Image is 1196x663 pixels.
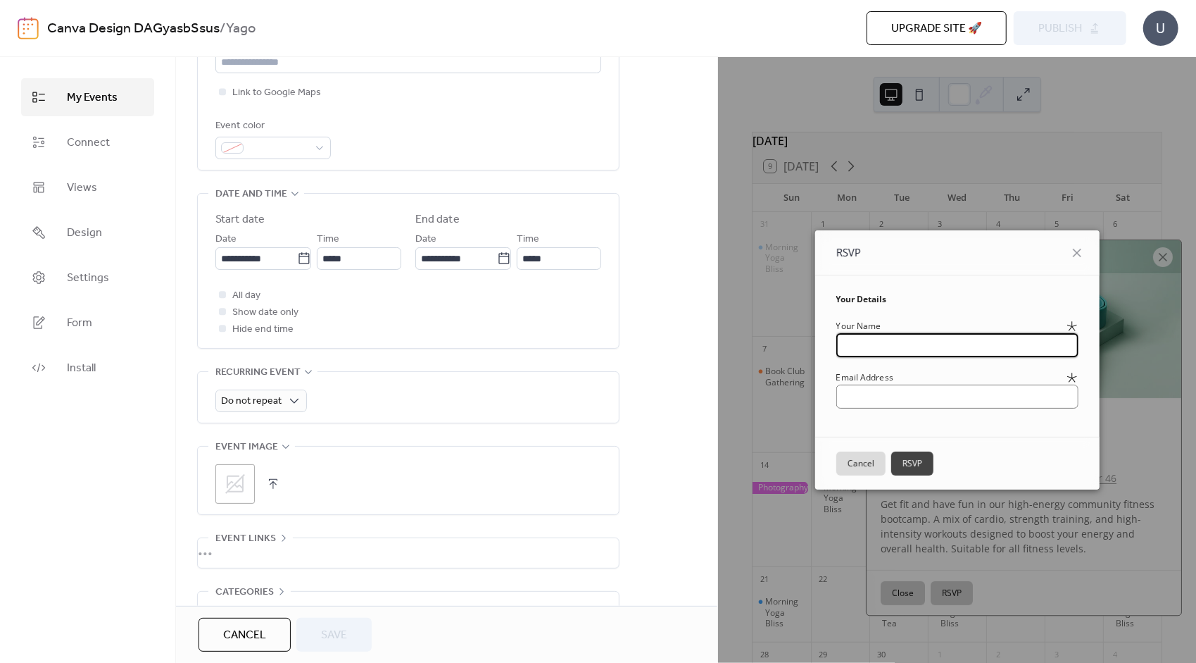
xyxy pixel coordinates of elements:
[67,270,109,287] span: Settings
[215,211,265,228] div: Start date
[415,211,460,228] div: End date
[221,392,282,411] span: Do not repeat
[21,168,154,206] a: Views
[215,364,301,381] span: Recurring event
[47,16,220,42] a: Canva Design DAGyasbSsus
[836,244,861,261] span: RSVP
[21,304,154,342] a: Form
[67,135,110,151] span: Connect
[836,293,887,306] span: Your Details
[836,320,1063,333] div: Your Name
[21,213,154,252] a: Design
[198,538,619,568] div: •••
[317,231,339,248] span: Time
[867,11,1007,45] button: Upgrade site 🚀
[21,78,154,116] a: My Events
[215,231,237,248] span: Date
[232,321,294,338] span: Hide end time
[215,464,255,504] div: ;
[215,584,274,601] span: Categories
[199,618,291,652] button: Cancel
[232,85,321,101] span: Link to Google Maps
[215,531,276,547] span: Event links
[836,452,886,476] button: Cancel
[67,225,102,242] span: Design
[220,16,226,42] b: /
[223,627,266,644] span: Cancel
[836,371,1063,384] div: Email Address
[67,180,97,197] span: Views
[21,349,154,387] a: Install
[67,315,92,332] span: Form
[891,452,933,476] button: RSVP
[215,439,278,456] span: Event image
[215,186,287,203] span: Date and time
[232,304,298,321] span: Show date only
[1143,11,1178,46] div: U
[517,231,539,248] span: Time
[226,16,256,42] b: Yago
[67,89,118,106] span: My Events
[21,123,154,161] a: Connect
[67,360,96,377] span: Install
[198,592,619,621] div: •••
[18,17,39,39] img: logo
[215,118,328,135] div: Event color
[21,259,154,297] a: Settings
[415,231,436,248] span: Date
[891,20,982,37] span: Upgrade site 🚀
[232,287,260,304] span: All day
